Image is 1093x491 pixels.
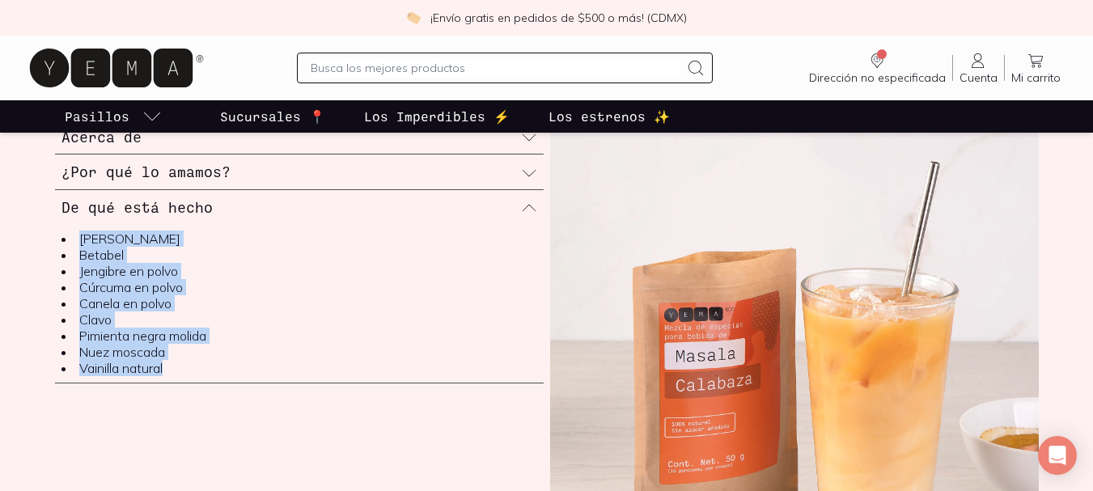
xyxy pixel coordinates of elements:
[61,247,537,263] li: Betabel
[1005,51,1067,85] a: Mi carrito
[361,100,513,133] a: Los Imperdibles ⚡️
[61,295,537,311] li: Canela en polvo
[803,51,952,85] a: Dirección no especificada
[61,126,142,147] h3: Acerca de
[549,107,670,126] p: Los estrenos ✨
[809,70,946,85] span: Dirección no especificada
[61,100,165,133] a: pasillo-todos-link
[1011,70,1061,85] span: Mi carrito
[65,107,129,126] p: Pasillos
[61,328,537,344] li: Pimienta negra molida
[953,51,1004,85] a: Cuenta
[61,344,537,360] li: Nuez moscada
[545,100,673,133] a: Los estrenos ✨
[61,197,213,218] h3: De qué está hecho
[1038,436,1077,475] div: Open Intercom Messenger
[61,161,231,182] h3: ¿Por qué lo amamos?
[311,58,680,78] input: Busca los mejores productos
[61,360,537,376] li: Vainilla natural
[430,10,687,26] p: ¡Envío gratis en pedidos de $500 o más! (CDMX)
[61,231,537,247] li: [PERSON_NAME]
[960,70,998,85] span: Cuenta
[61,311,537,328] li: Clavo
[61,279,537,295] li: Cúrcuma en polvo
[220,107,325,126] p: Sucursales 📍
[61,263,537,279] li: Jengibre en polvo
[406,11,421,25] img: check
[364,107,510,126] p: Los Imperdibles ⚡️
[217,100,328,133] a: Sucursales 📍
